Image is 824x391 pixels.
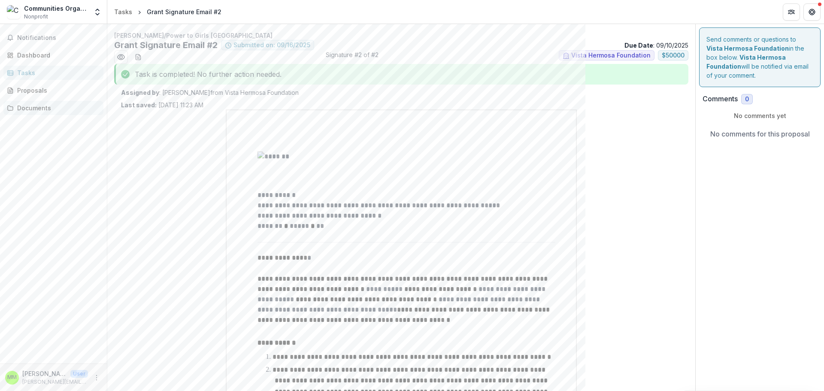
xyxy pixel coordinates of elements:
p: No comments for this proposal [710,129,810,139]
div: Task is completed! No further action needed. [114,64,688,85]
button: Notifications [3,31,103,45]
div: Dashboard [17,51,97,60]
span: 0 [745,96,749,103]
span: Submitted on: 09/16/2025 [233,42,310,49]
a: Dashboard [3,48,103,62]
button: Get Help [803,3,821,21]
div: Documents [17,103,97,112]
p: [PERSON_NAME]/Power to Girls [GEOGRAPHIC_DATA] [114,31,688,40]
div: Send comments or questions to in the box below. will be notified via email of your comment. [699,27,821,87]
a: Proposals [3,83,103,97]
p: [PERSON_NAME][EMAIL_ADDRESS][DOMAIN_NAME] [22,378,88,386]
button: download-word-button [131,50,145,64]
strong: Vista Hermosa Foundation [706,45,789,52]
div: Tasks [17,68,97,77]
h2: Grant Signature Email #2 [114,40,218,50]
strong: Assigned by [121,89,159,96]
span: Nonprofit [24,13,48,21]
h2: Comments [703,95,738,103]
p: User [70,370,88,378]
p: No comments yet [703,111,817,120]
strong: Last saved: [121,101,157,109]
span: Notifications [17,34,100,42]
p: [PERSON_NAME]-[GEOGRAPHIC_DATA] [22,369,67,378]
nav: breadcrumb [111,6,225,18]
div: Madeleine Maceno-Avignon [7,375,17,380]
p: [DATE] 11:23 AM [121,100,203,109]
strong: Vista Hermosa Foundation [706,54,786,70]
p: : 09/10/2025 [624,41,688,50]
div: Communities Organizing for Haitian Engagement and Development (COFHED) [24,4,88,13]
button: Partners [783,3,800,21]
a: Tasks [3,66,103,80]
button: Open entity switcher [91,3,103,21]
span: Vista Hermosa Foundation [571,52,651,59]
span: Signature #2 of #2 [326,50,379,64]
p: : [PERSON_NAME] from Vista Hermosa Foundation [121,88,682,97]
strong: Due Date [624,42,653,49]
div: Grant Signature Email #2 [147,7,221,16]
div: Tasks [114,7,132,16]
span: $ 50000 [662,52,685,59]
a: Tasks [111,6,136,18]
button: Preview a9525b98-cce0-4093-a4c4-8f56c2c72ef3.pdf [114,50,128,64]
button: More [91,373,102,383]
div: Proposals [17,86,97,95]
img: Communities Organizing for Haitian Engagement and Development (COFHED) [7,5,21,19]
a: Documents [3,101,103,115]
